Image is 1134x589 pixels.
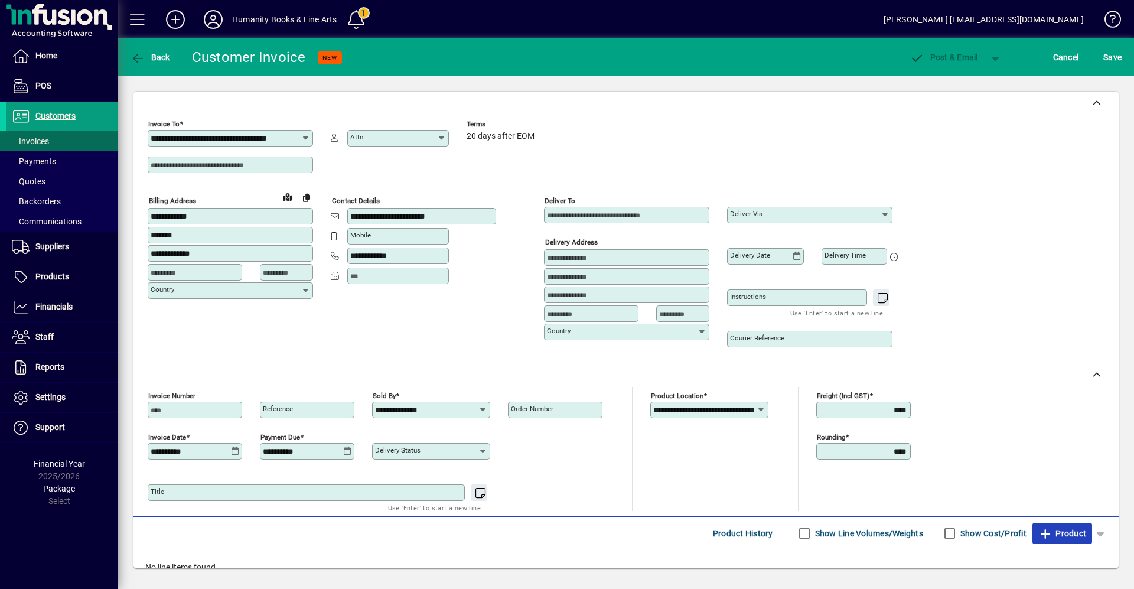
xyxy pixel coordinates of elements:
[35,392,66,402] span: Settings
[12,177,45,186] span: Quotes
[151,487,164,496] mat-label: Title
[192,48,306,67] div: Customer Invoice
[278,187,297,206] a: View on map
[825,251,866,259] mat-label: Delivery time
[910,53,978,62] span: ost & Email
[511,405,553,413] mat-label: Order number
[12,157,56,166] span: Payments
[1096,2,1119,41] a: Knowledge Base
[35,51,57,60] span: Home
[375,446,421,454] mat-label: Delivery status
[260,433,300,441] mat-label: Payment due
[128,47,173,68] button: Back
[35,422,65,432] span: Support
[651,392,703,400] mat-label: Product location
[904,47,984,68] button: Post & Email
[6,292,118,322] a: Financials
[12,136,49,146] span: Invoices
[1100,47,1125,68] button: Save
[467,132,535,141] span: 20 days after EOM
[118,47,183,68] app-page-header-button: Back
[350,133,363,141] mat-label: Attn
[813,528,923,539] label: Show Line Volumes/Weights
[43,484,75,493] span: Package
[467,121,537,128] span: Terms
[730,334,784,342] mat-label: Courier Reference
[1038,524,1086,543] span: Product
[35,242,69,251] span: Suppliers
[297,188,316,207] button: Copy to Delivery address
[6,41,118,71] a: Home
[35,111,76,121] span: Customers
[194,9,232,30] button: Profile
[6,71,118,101] a: POS
[1103,48,1122,67] span: ave
[6,353,118,382] a: Reports
[730,292,766,301] mat-label: Instructions
[6,211,118,232] a: Communications
[151,285,174,294] mat-label: Country
[6,131,118,151] a: Invoices
[373,392,396,400] mat-label: Sold by
[6,191,118,211] a: Backorders
[6,413,118,442] a: Support
[350,231,371,239] mat-label: Mobile
[148,392,195,400] mat-label: Invoice number
[6,151,118,171] a: Payments
[730,251,770,259] mat-label: Delivery date
[322,54,337,61] span: NEW
[6,232,118,262] a: Suppliers
[6,383,118,412] a: Settings
[263,405,293,413] mat-label: Reference
[6,323,118,352] a: Staff
[817,392,869,400] mat-label: Freight (incl GST)
[817,433,845,441] mat-label: Rounding
[35,362,64,372] span: Reports
[708,523,778,544] button: Product History
[545,197,575,205] mat-label: Deliver To
[1053,48,1079,67] span: Cancel
[6,262,118,292] a: Products
[1032,523,1092,544] button: Product
[35,332,54,341] span: Staff
[930,53,936,62] span: P
[958,528,1027,539] label: Show Cost/Profit
[12,197,61,206] span: Backorders
[35,272,69,281] span: Products
[35,81,51,90] span: POS
[12,217,82,226] span: Communications
[232,10,337,29] div: Humanity Books & Fine Arts
[790,306,883,320] mat-hint: Use 'Enter' to start a new line
[133,549,1119,585] div: No line items found
[35,302,73,311] span: Financials
[148,433,186,441] mat-label: Invoice date
[884,10,1084,29] div: [PERSON_NAME] [EMAIL_ADDRESS][DOMAIN_NAME]
[547,327,571,335] mat-label: Country
[1103,53,1108,62] span: S
[1050,47,1082,68] button: Cancel
[730,210,762,218] mat-label: Deliver via
[388,501,481,515] mat-hint: Use 'Enter' to start a new line
[6,171,118,191] a: Quotes
[34,459,85,468] span: Financial Year
[148,120,180,128] mat-label: Invoice To
[713,524,773,543] span: Product History
[131,53,170,62] span: Back
[157,9,194,30] button: Add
